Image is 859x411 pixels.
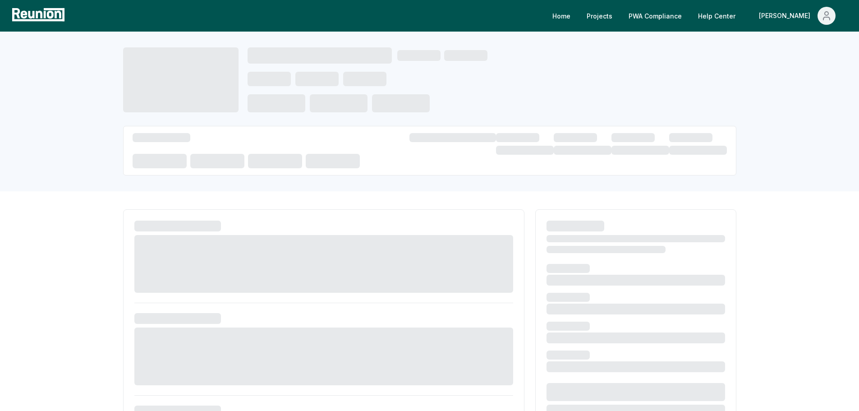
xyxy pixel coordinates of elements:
[621,7,689,25] a: PWA Compliance
[759,7,814,25] div: [PERSON_NAME]
[752,7,843,25] button: [PERSON_NAME]
[545,7,850,25] nav: Main
[691,7,743,25] a: Help Center
[545,7,578,25] a: Home
[579,7,620,25] a: Projects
